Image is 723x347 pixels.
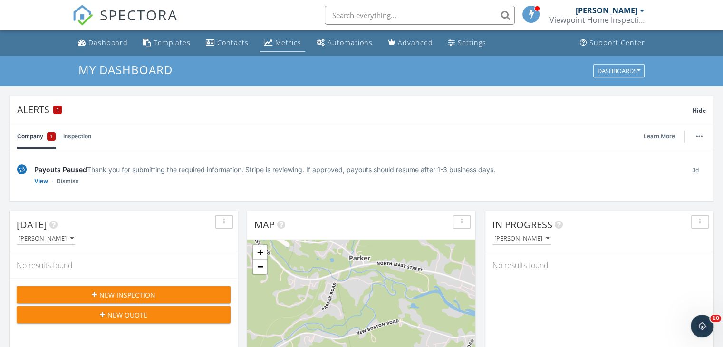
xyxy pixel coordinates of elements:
span: Map [254,218,275,231]
a: Templates [139,34,194,52]
button: [PERSON_NAME] [492,232,551,245]
a: View [34,176,48,186]
a: Metrics [260,34,305,52]
div: Viewpoint Home Inspections LLC [549,15,645,25]
span: In Progress [492,218,552,231]
div: Support Center [589,38,645,47]
a: Automations (Basic) [313,34,376,52]
span: 1 [50,132,53,141]
a: Contacts [202,34,252,52]
a: SPECTORA [72,13,178,33]
a: Dismiss [57,176,79,186]
a: Zoom out [253,260,267,274]
button: New Quote [17,306,231,323]
a: Zoom in [253,245,267,260]
button: [PERSON_NAME] [17,232,76,245]
span: Hide [693,106,706,115]
a: Company [17,124,56,149]
a: Learn More [644,132,681,141]
span: SPECTORA [100,5,178,25]
a: Dashboard [74,34,132,52]
a: Settings [444,34,490,52]
div: No results found [10,252,238,278]
div: Contacts [217,38,249,47]
div: Thank you for submitting the required information. Stripe is reviewing. If approved, payouts shou... [34,164,677,174]
img: under-review-2fe708636b114a7f4b8d.svg [17,164,27,174]
div: Advanced [398,38,433,47]
div: [PERSON_NAME] [576,6,637,15]
span: Payouts Paused [34,165,87,173]
div: Metrics [275,38,301,47]
input: Search everything... [325,6,515,25]
div: Alerts [17,103,693,116]
div: No results found [485,252,713,278]
span: My Dashboard [78,62,173,77]
div: Dashboard [88,38,128,47]
a: Inspection [63,124,91,149]
img: The Best Home Inspection Software - Spectora [72,5,93,26]
div: [PERSON_NAME] [494,235,549,242]
div: 3d [684,164,706,186]
button: Dashboards [593,64,645,77]
iframe: Intercom live chat [691,315,713,337]
span: New Inspection [99,290,155,300]
a: Support Center [576,34,649,52]
span: 1 [57,106,59,113]
a: Advanced [384,34,437,52]
span: New Quote [107,310,147,320]
div: Templates [154,38,191,47]
div: Settings [458,38,486,47]
span: [DATE] [17,218,47,231]
span: 10 [710,315,721,322]
div: Dashboards [598,67,640,74]
div: [PERSON_NAME] [19,235,74,242]
button: New Inspection [17,286,231,303]
div: Automations [328,38,373,47]
img: ellipsis-632cfdd7c38ec3a7d453.svg [696,135,703,137]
